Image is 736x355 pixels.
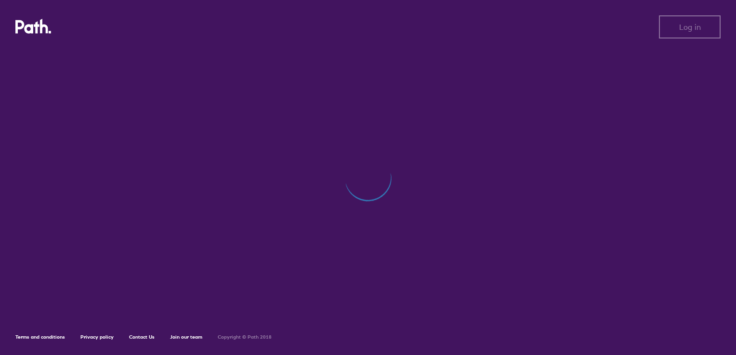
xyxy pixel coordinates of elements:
a: Terms and conditions [15,334,65,340]
a: Privacy policy [80,334,114,340]
a: Contact Us [129,334,155,340]
a: Join our team [170,334,202,340]
span: Log in [679,23,701,31]
h6: Copyright © Path 2018 [218,334,272,340]
button: Log in [659,15,721,38]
